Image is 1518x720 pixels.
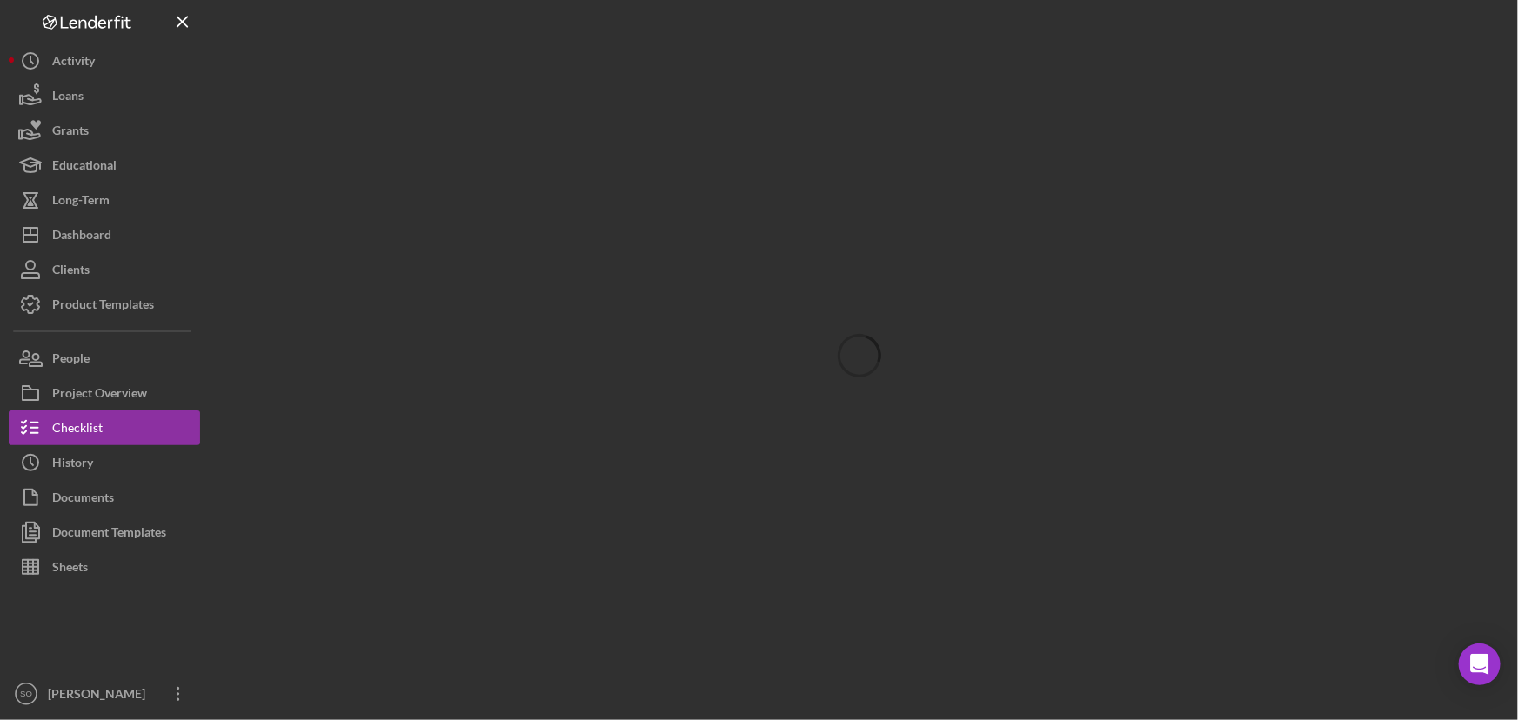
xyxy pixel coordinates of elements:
[43,677,157,716] div: [PERSON_NAME]
[9,341,200,376] button: People
[52,341,90,380] div: People
[9,515,200,550] button: Document Templates
[52,78,84,117] div: Loans
[9,113,200,148] button: Grants
[52,217,111,257] div: Dashboard
[52,43,95,83] div: Activity
[52,550,88,589] div: Sheets
[9,550,200,584] button: Sheets
[1459,643,1501,685] div: Open Intercom Messenger
[52,515,166,554] div: Document Templates
[9,183,200,217] button: Long-Term
[52,376,147,415] div: Project Overview
[9,287,200,322] button: Product Templates
[9,480,200,515] button: Documents
[52,445,93,484] div: History
[20,690,32,699] text: SO
[9,252,200,287] button: Clients
[52,287,154,326] div: Product Templates
[52,252,90,291] div: Clients
[9,677,200,711] button: SO[PERSON_NAME]
[52,410,103,450] div: Checklist
[9,445,200,480] button: History
[52,480,114,519] div: Documents
[9,217,200,252] button: Dashboard
[9,78,200,113] button: Loans
[52,148,117,187] div: Educational
[52,183,110,222] div: Long-Term
[9,376,200,410] button: Project Overview
[9,43,200,78] button: Activity
[9,148,200,183] button: Educational
[52,113,89,152] div: Grants
[9,410,200,445] button: Checklist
